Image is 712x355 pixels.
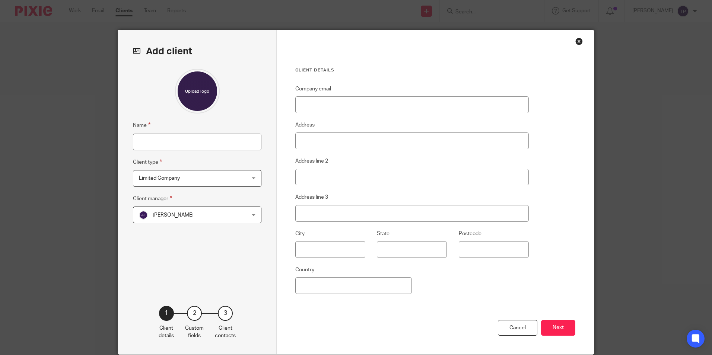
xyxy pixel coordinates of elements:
span: Limited Company [139,176,180,181]
button: Next [541,320,575,336]
label: Name [133,121,150,129]
p: Custom fields [185,324,204,340]
span: [PERSON_NAME] [153,212,194,218]
p: Client details [159,324,174,340]
div: 2 [187,306,202,321]
div: 1 [159,306,174,321]
label: Client type [133,158,162,166]
label: Company email [295,85,331,93]
h3: Client details [295,67,529,73]
label: Address line 2 [295,157,328,165]
label: Postcode [459,230,481,237]
h2: Add client [133,45,261,58]
div: 3 [218,306,233,321]
label: City [295,230,305,237]
p: Client contacts [215,324,236,340]
div: Cancel [498,320,537,336]
div: Close this dialog window [575,38,583,45]
label: Country [295,266,314,274]
label: Client manager [133,194,172,203]
label: State [377,230,390,237]
img: svg%3E [139,211,148,220]
label: Address line 3 [295,194,328,201]
label: Address [295,121,315,129]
